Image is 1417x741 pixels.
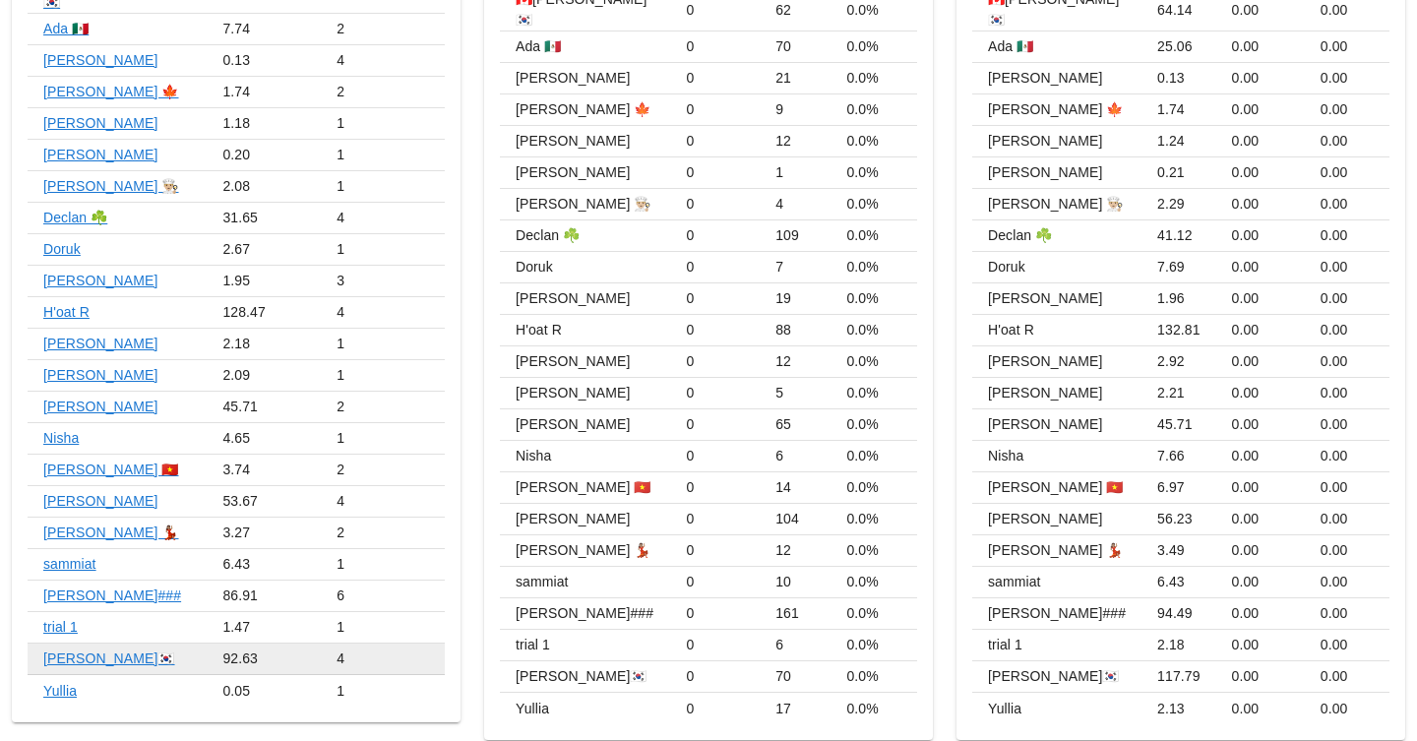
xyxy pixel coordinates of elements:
td: 0.00 [1305,220,1409,252]
td: 1 [321,612,445,644]
td: [PERSON_NAME] 💃🏽 [500,535,671,567]
td: 0 [671,378,761,409]
td: [PERSON_NAME] [500,504,671,535]
td: 0.00 [1216,661,1305,693]
td: 94.49 [1141,598,1215,630]
td: 1 [321,108,445,140]
td: 25.06 [1141,31,1215,63]
td: 2 [321,518,445,549]
td: 0.00 [1305,157,1409,189]
a: [PERSON_NAME] [43,147,157,162]
td: 0.00 [1216,630,1305,661]
td: 0.0% [831,409,917,441]
td: 0.00 [1216,283,1305,315]
td: 4 [321,203,445,234]
td: [PERSON_NAME] [500,63,671,94]
td: 0.0% [831,346,917,378]
td: 0.00 [1216,126,1305,157]
td: 6 [760,441,831,472]
td: 41.12 [1141,220,1215,252]
td: 0.00 [1216,157,1305,189]
td: 1 [321,171,445,203]
td: 12 [760,126,831,157]
td: 1.96 [1141,283,1215,315]
td: Declan ☘️ [972,220,1141,252]
td: 0.00 [1216,441,1305,472]
td: 6.43 [207,549,321,581]
td: [PERSON_NAME] [972,504,1141,535]
td: 10 [760,567,831,598]
td: 3.74 [207,455,321,486]
td: 0.00 [1216,378,1305,409]
td: 0 [671,535,761,567]
td: 0 [671,630,761,661]
td: 0.00 [1216,252,1305,283]
td: [PERSON_NAME] 🇻🇳 [500,472,671,504]
td: sammiat [972,567,1141,598]
td: [PERSON_NAME] 👨🏼‍🍳 [972,189,1141,220]
td: [PERSON_NAME] [972,346,1141,378]
a: [PERSON_NAME] [43,367,157,383]
td: 0.00 [1216,504,1305,535]
td: [PERSON_NAME] [500,157,671,189]
td: 4 [760,189,831,220]
td: 70 [760,31,831,63]
td: 0.00 [1305,535,1409,567]
td: 7 [760,252,831,283]
td: 92.63 [207,644,321,675]
a: [PERSON_NAME] [43,52,157,68]
td: 0.00 [1305,378,1409,409]
td: 6.97 [1141,472,1215,504]
td: 0.00 [1216,63,1305,94]
td: [PERSON_NAME] [500,378,671,409]
td: 0.0% [831,220,917,252]
td: 3.49 [1141,535,1215,567]
td: 0.00 [1216,567,1305,598]
td: [PERSON_NAME] [972,283,1141,315]
td: 1 [321,140,445,171]
td: 1.47 [207,612,321,644]
a: [PERSON_NAME] [43,399,157,414]
td: 0.00 [1305,598,1409,630]
td: 0 [671,567,761,598]
td: 0 [671,441,761,472]
a: [PERSON_NAME] [43,336,157,351]
td: [PERSON_NAME] [500,126,671,157]
td: 0.00 [1216,189,1305,220]
td: 0.00 [1305,630,1409,661]
td: 0.0% [831,661,917,693]
td: 2.09 [207,360,321,392]
td: 1 [760,157,831,189]
a: H'oat R [43,304,90,320]
td: 0 [671,472,761,504]
td: trial 1 [972,630,1141,661]
td: 12 [760,346,831,378]
td: Doruk [500,252,671,283]
td: 0.0% [831,315,917,346]
td: sammiat [500,567,671,598]
td: 0.00 [1216,346,1305,378]
td: 0.00 [1305,346,1409,378]
td: 104 [760,504,831,535]
td: 4 [321,45,445,77]
td: 9 [760,94,831,126]
td: 1 [321,675,445,707]
td: 0.00 [1216,220,1305,252]
td: 0.0% [831,441,917,472]
td: 0.0% [831,94,917,126]
td: 0.0% [831,157,917,189]
a: trial 1 [43,619,78,635]
td: Nisha [500,441,671,472]
td: 0 [671,220,761,252]
td: 4 [321,644,445,675]
td: 0.00 [1305,567,1409,598]
td: 7.69 [1141,252,1215,283]
td: 1 [321,423,445,455]
a: [PERSON_NAME]### [43,587,181,603]
td: 7.74 [207,14,321,45]
td: 1 [321,549,445,581]
td: 0.00 [1216,535,1305,567]
td: 0.0% [831,504,917,535]
td: H'oat R [500,315,671,346]
td: 2 [321,392,445,423]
